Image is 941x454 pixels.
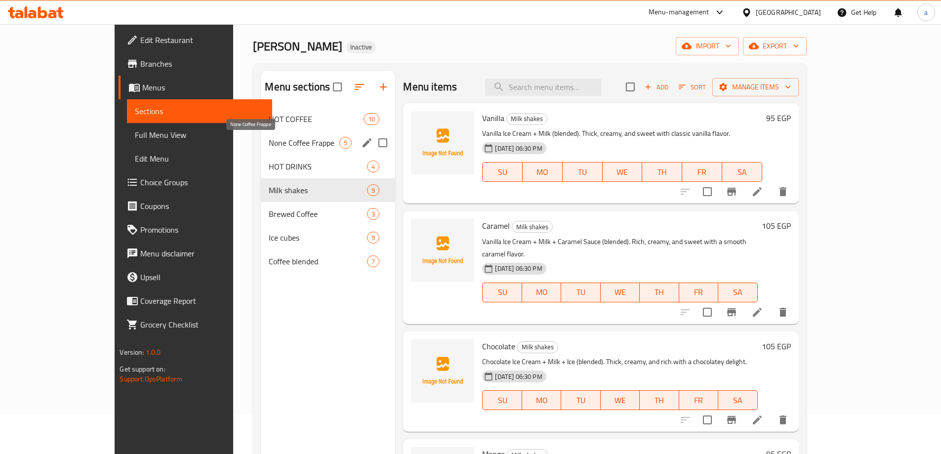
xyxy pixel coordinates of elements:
[720,81,791,93] span: Manage items
[644,393,675,408] span: TH
[751,186,763,198] a: Edit menu item
[140,295,264,307] span: Coverage Report
[253,35,342,57] span: [PERSON_NAME]
[722,285,753,299] span: SA
[686,165,718,179] span: FR
[620,77,641,97] span: Select section
[518,341,558,353] span: Milk shakes
[261,107,395,131] div: HOT COFFEE10
[720,300,743,324] button: Branch-specific-item
[368,257,379,266] span: 7
[605,285,636,299] span: WE
[135,105,264,117] span: Sections
[364,115,379,124] span: 10
[127,99,272,123] a: Sections
[119,313,272,336] a: Grocery Checklist
[507,113,547,124] span: Milk shakes
[482,390,522,410] button: SU
[751,306,763,318] a: Edit menu item
[506,113,547,125] div: Milk shakes
[261,178,395,202] div: Milk shakes9
[762,219,791,233] h6: 105 EGP
[683,285,714,299] span: FR
[491,144,546,153] span: [DATE] 06:30 PM
[684,40,731,52] span: import
[140,58,264,70] span: Branches
[679,390,718,410] button: FR
[140,200,264,212] span: Coupons
[340,138,351,148] span: 5
[682,162,722,182] button: FR
[261,202,395,226] div: Brewed Coffee3
[364,113,379,125] div: items
[269,208,367,220] div: Brewed Coffee
[565,393,596,408] span: TU
[411,339,474,403] img: Chocolate
[120,372,182,385] a: Support.OpsPlatform
[119,289,272,313] a: Coverage Report
[567,165,599,179] span: TU
[523,162,563,182] button: MO
[411,219,474,282] img: Caramel
[360,135,374,150] button: edit
[269,161,367,172] span: HOT DRINKS
[512,221,553,233] div: Milk shakes
[762,339,791,353] h6: 105 EGP
[261,103,395,277] nav: Menu sections
[269,113,364,125] span: HOT COFFEE
[371,75,395,99] button: Add section
[135,129,264,141] span: Full Menu View
[722,393,753,408] span: SA
[679,283,718,302] button: FR
[119,170,272,194] a: Choice Groups
[261,249,395,273] div: Coffee blended7
[482,236,757,260] p: Vanilla Ice Cream + Milk + Caramel Sauce (blended). Rich, creamy, and sweet with a smooth caramel...
[135,153,264,165] span: Edit Menu
[367,161,379,172] div: items
[601,390,640,410] button: WE
[491,264,546,273] span: [DATE] 06:30 PM
[766,111,791,125] h6: 95 EGP
[482,283,522,302] button: SU
[603,162,643,182] button: WE
[771,300,795,324] button: delete
[119,218,272,242] a: Promotions
[261,226,395,249] div: Ice cubes9
[265,80,330,94] h2: Menu sections
[327,77,348,97] span: Select all sections
[649,6,709,18] div: Menu-management
[482,339,515,354] span: Chocolate
[120,363,165,375] span: Get support on:
[146,346,161,359] span: 1.0.0
[482,162,523,182] button: SU
[640,283,679,302] button: TH
[127,147,272,170] a: Edit Menu
[640,390,679,410] button: TH
[526,393,557,408] span: MO
[403,80,457,94] h2: Menu items
[526,285,557,299] span: MO
[348,75,371,99] span: Sort sections
[522,390,561,410] button: MO
[261,131,395,155] div: None Coffee Frappe5edit
[679,82,706,93] span: Sort
[482,111,504,125] span: Vanilla
[367,255,379,267] div: items
[368,209,379,219] span: 3
[601,283,640,302] button: WE
[491,372,546,381] span: [DATE] 06:30 PM
[487,393,518,408] span: SU
[561,390,600,410] button: TU
[561,283,600,302] button: TU
[683,393,714,408] span: FR
[726,165,758,179] span: SA
[697,181,718,202] span: Select to update
[346,41,376,53] div: Inactive
[140,34,264,46] span: Edit Restaurant
[718,283,757,302] button: SA
[644,285,675,299] span: TH
[119,194,272,218] a: Coupons
[368,186,379,195] span: 9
